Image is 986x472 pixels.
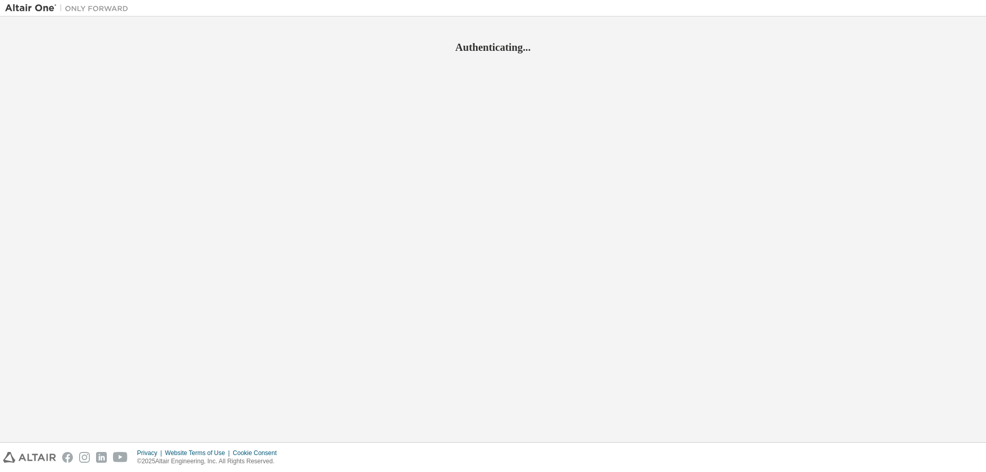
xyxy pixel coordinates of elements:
[5,3,134,13] img: Altair One
[5,41,981,54] h2: Authenticating...
[137,449,165,457] div: Privacy
[62,452,73,463] img: facebook.svg
[113,452,128,463] img: youtube.svg
[3,452,56,463] img: altair_logo.svg
[79,452,90,463] img: instagram.svg
[137,457,283,466] p: © 2025 Altair Engineering, Inc. All Rights Reserved.
[165,449,233,457] div: Website Terms of Use
[96,452,107,463] img: linkedin.svg
[233,449,282,457] div: Cookie Consent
